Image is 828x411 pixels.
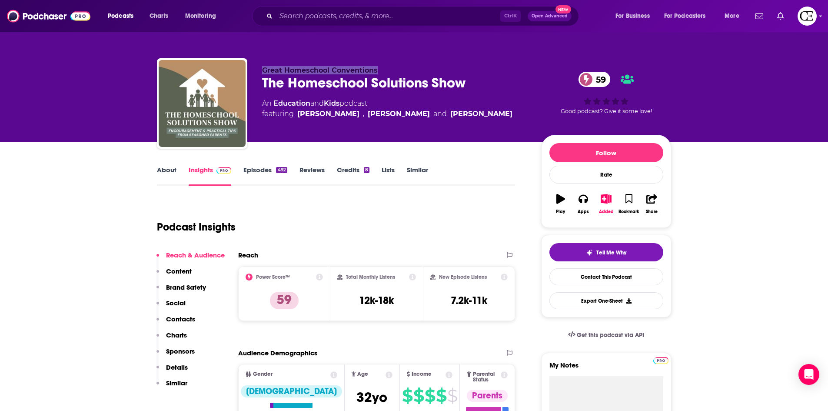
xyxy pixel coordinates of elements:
[555,5,571,13] span: New
[599,209,614,214] div: Added
[276,9,500,23] input: Search podcasts, credits, & more...
[579,72,610,87] a: 59
[260,6,587,26] div: Search podcasts, credits, & more...
[572,188,595,220] button: Apps
[596,249,626,256] span: Tell Me Why
[166,363,188,371] p: Details
[447,389,457,403] span: $
[156,267,192,283] button: Content
[549,188,572,220] button: Play
[549,361,663,376] label: My Notes
[359,294,394,307] h3: 12k-18k
[578,209,589,214] div: Apps
[156,315,195,331] button: Contacts
[241,385,342,398] div: [DEMOGRAPHIC_DATA]
[549,143,663,162] button: Follow
[549,268,663,285] a: Contact This Podcast
[238,251,258,259] h2: Reach
[450,109,512,119] a: Janice Campbell
[156,251,225,267] button: Reach & Audience
[549,292,663,309] button: Export One-Sheet
[609,9,661,23] button: open menu
[150,10,168,22] span: Charts
[297,109,359,119] a: Pam Barnhill
[238,349,317,357] h2: Audience Demographics
[646,209,658,214] div: Share
[270,292,299,309] p: 59
[556,209,565,214] div: Play
[166,283,206,291] p: Brand Safety
[407,166,428,186] a: Similar
[166,251,225,259] p: Reach & Audience
[774,9,787,23] a: Show notifications dropdown
[156,299,186,315] button: Social
[364,167,369,173] div: 8
[549,243,663,261] button: tell me why sparkleTell Me Why
[156,331,187,347] button: Charts
[653,357,668,364] img: Podchaser Pro
[156,379,187,395] button: Similar
[653,356,668,364] a: Pro website
[798,7,817,26] img: User Profile
[382,166,395,186] a: Lists
[532,14,568,18] span: Open Advanced
[798,7,817,26] span: Logged in as cozyearthaudio
[433,109,447,119] span: and
[664,10,706,22] span: For Podcasters
[346,274,395,280] h2: Total Monthly Listens
[253,371,273,377] span: Gender
[156,363,188,379] button: Details
[587,72,610,87] span: 59
[356,389,387,406] span: 32 yo
[276,167,287,173] div: 492
[243,166,287,186] a: Episodes492
[528,11,572,21] button: Open AdvancedNew
[577,331,644,339] span: Get this podcast via API
[725,10,739,22] span: More
[357,371,368,377] span: Age
[586,249,593,256] img: tell me why sparkle
[425,389,435,403] span: $
[541,66,672,120] div: 59Good podcast? Give it some love!
[413,389,424,403] span: $
[156,283,206,299] button: Brand Safety
[166,379,187,387] p: Similar
[619,209,639,214] div: Bookmark
[368,109,430,119] a: Wendy Speake
[159,60,246,147] img: The Homeschool Solutions Show
[500,10,521,22] span: Ctrl K
[436,389,446,403] span: $
[256,274,290,280] h2: Power Score™
[102,9,145,23] button: open menu
[299,166,325,186] a: Reviews
[166,331,187,339] p: Charts
[216,167,232,174] img: Podchaser Pro
[561,324,652,346] a: Get this podcast via API
[156,347,195,363] button: Sponsors
[467,390,508,402] div: Parents
[451,294,487,307] h3: 7.2k-11k
[310,99,324,107] span: and
[324,99,339,107] a: Kids
[615,10,650,22] span: For Business
[262,109,512,119] span: featuring
[798,7,817,26] button: Show profile menu
[166,299,186,307] p: Social
[273,99,310,107] a: Education
[179,9,227,23] button: open menu
[473,371,499,383] span: Parental Status
[157,221,236,234] h1: Podcast Insights
[262,66,378,74] span: Great Homeschool Conventions
[7,8,90,24] img: Podchaser - Follow, Share and Rate Podcasts
[189,166,232,186] a: InsightsPodchaser Pro
[412,371,432,377] span: Income
[337,166,369,186] a: Credits8
[718,9,750,23] button: open menu
[595,188,617,220] button: Added
[752,9,767,23] a: Show notifications dropdown
[798,364,819,385] div: Open Intercom Messenger
[658,9,718,23] button: open menu
[166,315,195,323] p: Contacts
[618,188,640,220] button: Bookmark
